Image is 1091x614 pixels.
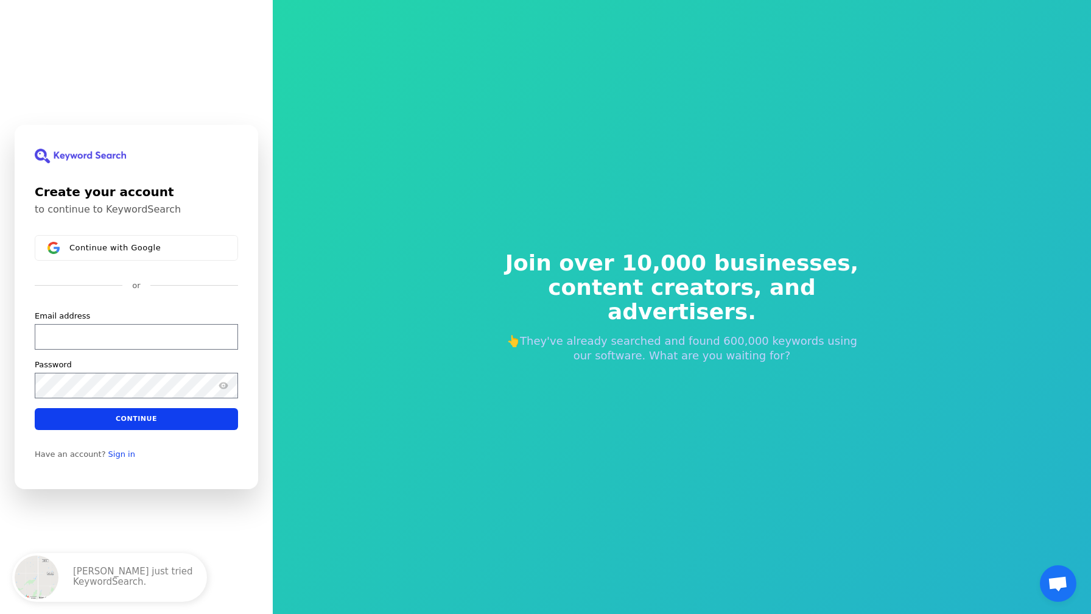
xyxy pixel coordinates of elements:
[73,566,195,588] p: [PERSON_NAME] just tried KeywordSearch.
[497,334,867,363] p: 👆They've already searched and found 600,000 keywords using our software. What are you waiting for?
[35,408,238,430] button: Continue
[69,243,161,253] span: Continue with Google
[47,242,60,254] img: Sign in with Google
[35,149,126,163] img: KeywordSearch
[132,280,140,291] p: or
[35,450,106,459] span: Have an account?
[497,275,867,324] span: content creators, and advertisers.
[108,450,135,459] a: Sign in
[35,311,90,322] label: Email address
[35,183,238,201] h1: Create your account
[1040,565,1076,602] a: Open chat
[497,251,867,275] span: Join over 10,000 businesses,
[35,235,238,261] button: Sign in with GoogleContinue with Google
[35,359,72,370] label: Password
[15,556,58,599] img: United States
[216,378,231,393] button: Show password
[35,203,238,216] p: to continue to KeywordSearch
